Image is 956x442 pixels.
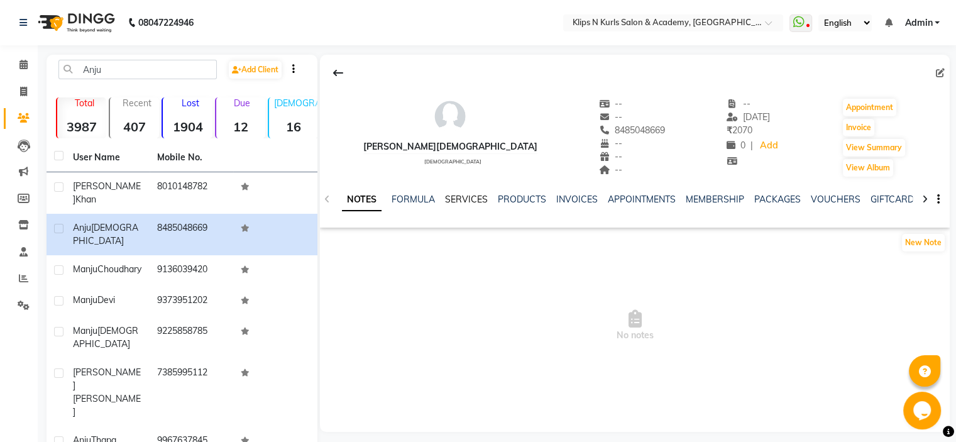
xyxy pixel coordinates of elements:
a: APPOINTMENTS [608,194,676,205]
span: [PERSON_NAME] [73,180,141,205]
div: [PERSON_NAME][DEMOGRAPHIC_DATA] [363,140,537,153]
img: logo [32,5,118,40]
th: Mobile No. [150,143,234,172]
p: Lost [168,97,212,109]
span: -- [599,111,623,123]
div: Back to Client [325,61,351,85]
span: -- [599,151,623,162]
p: Recent [115,97,159,109]
a: SERVICES [445,194,488,205]
button: Appointment [843,99,896,116]
span: Anju [73,222,91,233]
span: Admin [904,16,932,30]
strong: 12 [216,119,265,135]
span: [DATE] [727,111,770,123]
span: khan [75,194,96,205]
span: -- [599,164,623,175]
a: Add [758,137,780,155]
a: NOTES [342,189,382,211]
span: 0 [727,140,745,151]
a: GIFTCARDS [871,194,920,205]
strong: 1904 [163,119,212,135]
strong: 3987 [57,119,106,135]
span: [PERSON_NAME] [73,393,141,417]
a: MEMBERSHIP [686,194,744,205]
a: Add Client [229,61,282,79]
button: New Note [902,234,945,251]
p: Total [62,97,106,109]
a: FORMULA [392,194,435,205]
span: [DEMOGRAPHIC_DATA] [424,158,481,165]
span: Manju [73,325,97,336]
p: [DEMOGRAPHIC_DATA] [274,97,318,109]
iframe: chat widget [903,392,943,429]
td: 8010148782 [150,172,234,214]
td: 9136039420 [150,255,234,286]
span: No notes [320,263,950,389]
span: [DEMOGRAPHIC_DATA] [73,222,138,246]
button: Invoice [843,119,874,136]
span: -- [727,98,750,109]
strong: 407 [110,119,159,135]
td: 9225858785 [150,317,234,358]
span: | [750,139,753,152]
span: -- [599,98,623,109]
span: -- [599,138,623,149]
a: PACKAGES [754,194,801,205]
strong: 16 [269,119,318,135]
span: Devi [97,294,115,306]
button: View Summary [843,139,905,157]
b: 08047224946 [138,5,194,40]
td: 8485048669 [150,214,234,255]
span: 2070 [727,124,752,136]
a: VOUCHERS [811,194,860,205]
input: Search by Name/Mobile/Email/Code [58,60,217,79]
span: ₹ [727,124,732,136]
th: User Name [65,143,150,172]
span: 8485048669 [599,124,666,136]
span: Manju [73,263,97,275]
td: 7385995112 [150,358,234,426]
img: avatar [431,97,469,135]
p: Due [219,97,265,109]
a: PRODUCTS [498,194,546,205]
button: View Album [843,159,893,177]
span: Choudhary [97,263,141,275]
span: [DEMOGRAPHIC_DATA] [73,325,138,350]
span: Manju [73,294,97,306]
td: 9373951202 [150,286,234,317]
a: INVOICES [556,194,598,205]
span: [PERSON_NAME] [73,367,141,391]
